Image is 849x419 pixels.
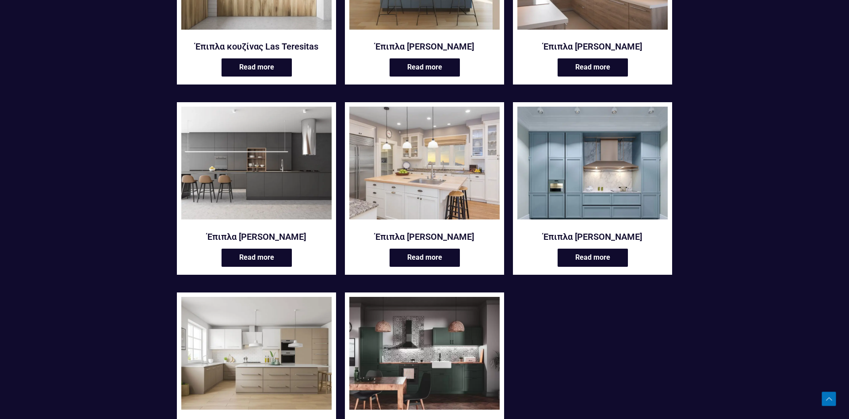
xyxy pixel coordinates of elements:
[517,107,668,225] a: Έπιπλα κουζίνας Puka
[181,107,332,225] a: Έπιπλα κουζίνας Oludeniz
[349,41,500,52] a: Έπιπλα [PERSON_NAME]
[181,41,332,52] a: Έπιπλα κουζίνας Las Teresitas
[390,58,460,77] a: Read more about “Έπιπλα κουζίνας Matira”
[517,231,668,242] a: Έπιπλα [PERSON_NAME]
[181,231,332,242] a: Έπιπλα [PERSON_NAME]
[181,297,332,415] a: Έπιπλα κουζίνας Querim
[222,58,292,77] a: Read more about “Έπιπλα κουζίνας Las Teresitas”
[517,107,668,219] img: Puka κουζίνα
[558,249,628,267] a: Read more about “Έπιπλα κουζίνας Puka”
[517,41,668,52] a: Έπιπλα [PERSON_NAME]
[390,249,460,267] a: Read more about “Έπιπλα κουζίνας Palolem”
[349,107,500,225] a: Palolem κουζίνα
[222,249,292,267] a: Read more about “Έπιπλα κουζίνας Oludeniz”
[558,58,628,77] a: Read more about “Έπιπλα κουζίνας Nudey”
[349,231,500,242] a: Έπιπλα [PERSON_NAME]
